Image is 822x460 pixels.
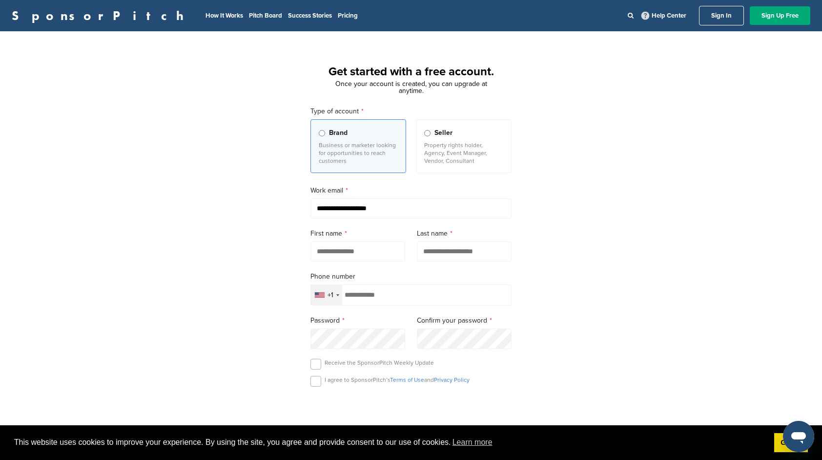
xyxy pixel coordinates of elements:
[310,106,512,117] label: Type of account
[325,376,470,384] p: I agree to SponsorPitch’s and
[299,63,523,81] h1: Get started with a free account.
[335,80,487,95] span: Once your account is created, you can upgrade at anytime.
[12,9,190,22] a: SponsorPitch
[310,315,405,326] label: Password
[390,376,424,383] a: Terms of Use
[249,12,282,20] a: Pitch Board
[699,6,744,25] a: Sign In
[424,130,431,136] input: Seller Property rights holder, Agency, Event Manager, Vendor, Consultant
[310,271,512,282] label: Phone number
[328,292,333,299] div: +1
[424,141,503,165] p: Property rights holder, Agency, Event Manager, Vendor, Consultant
[355,398,467,427] iframe: reCAPTCHA
[417,315,512,326] label: Confirm your password
[329,128,348,138] span: Brand
[639,10,688,22] a: Help Center
[205,12,243,20] a: How It Works
[417,228,512,239] label: Last name
[434,376,470,383] a: Privacy Policy
[288,12,332,20] a: Success Stories
[311,285,342,305] div: Selected country
[319,130,325,136] input: Brand Business or marketer looking for opportunities to reach customers
[319,141,398,165] p: Business or marketer looking for opportunities to reach customers
[14,435,766,450] span: This website uses cookies to improve your experience. By using the site, you agree and provide co...
[325,359,434,367] p: Receive the SponsorPitch Weekly Update
[774,433,808,453] a: dismiss cookie message
[451,435,494,450] a: learn more about cookies
[338,12,358,20] a: Pricing
[750,6,810,25] a: Sign Up Free
[783,421,814,452] iframe: Button to launch messaging window
[310,185,512,196] label: Work email
[434,128,452,138] span: Seller
[310,228,405,239] label: First name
